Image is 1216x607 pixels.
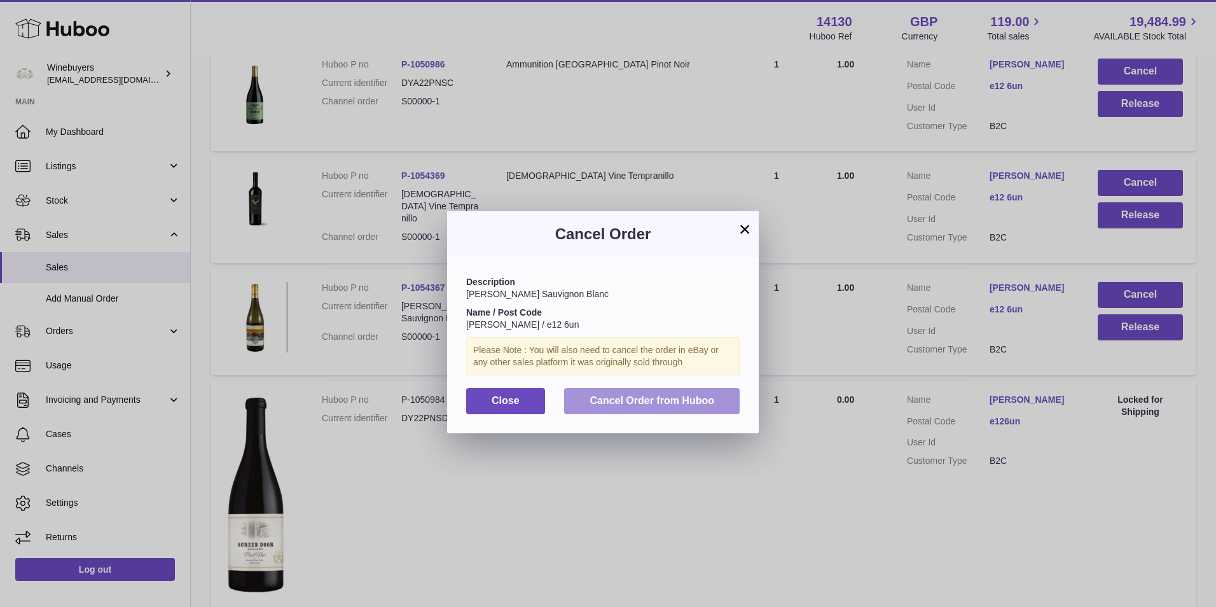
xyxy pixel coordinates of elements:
[466,307,542,317] strong: Name / Post Code
[466,224,740,244] h3: Cancel Order
[466,277,515,287] strong: Description
[466,289,609,299] span: [PERSON_NAME] Sauvignon Blanc
[737,221,752,237] button: ×
[466,388,545,414] button: Close
[590,395,714,406] span: Cancel Order from Huboo
[466,319,579,330] span: [PERSON_NAME] / e12 6un
[466,337,740,375] div: Please Note : You will also need to cancel the order in eBay or any other sales platform it was o...
[492,395,520,406] span: Close
[564,388,740,414] button: Cancel Order from Huboo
